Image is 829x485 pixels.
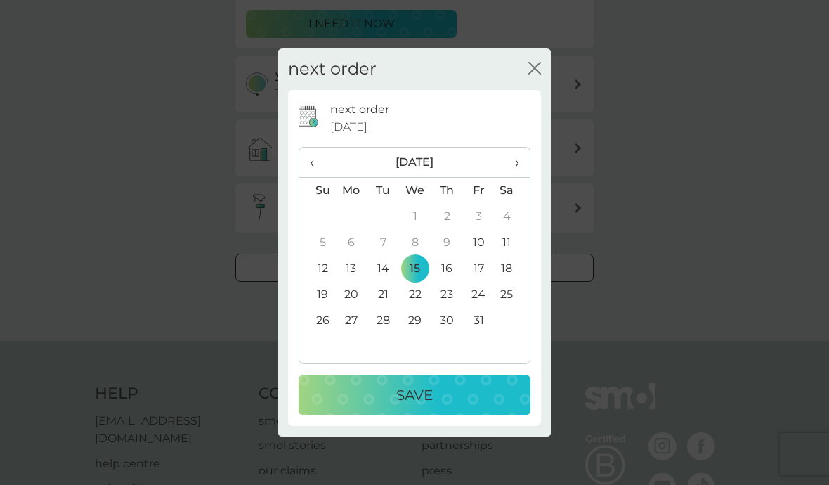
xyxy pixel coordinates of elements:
[299,282,335,308] td: 19
[335,308,367,334] td: 27
[367,308,399,334] td: 28
[495,177,530,204] th: Sa
[399,308,431,334] td: 29
[399,204,431,230] td: 1
[288,59,377,79] h2: next order
[431,204,463,230] td: 2
[463,256,495,282] td: 17
[463,308,495,334] td: 31
[330,101,389,119] p: next order
[335,177,367,204] th: Mo
[335,230,367,256] td: 6
[505,148,519,177] span: ›
[463,177,495,204] th: Fr
[367,256,399,282] td: 14
[367,177,399,204] th: Tu
[335,148,495,178] th: [DATE]
[335,282,367,308] td: 20
[399,256,431,282] td: 15
[528,62,541,77] button: close
[495,204,530,230] td: 4
[299,308,335,334] td: 26
[299,256,335,282] td: 12
[463,204,495,230] td: 3
[367,230,399,256] td: 7
[463,230,495,256] td: 10
[367,282,399,308] td: 21
[396,384,433,406] p: Save
[431,282,463,308] td: 23
[330,118,367,136] span: [DATE]
[399,282,431,308] td: 22
[310,148,325,177] span: ‹
[495,282,530,308] td: 25
[431,230,463,256] td: 9
[431,177,463,204] th: Th
[335,256,367,282] td: 13
[431,256,463,282] td: 16
[495,256,530,282] td: 18
[299,230,335,256] td: 5
[431,308,463,334] td: 30
[463,282,495,308] td: 24
[399,177,431,204] th: We
[299,177,335,204] th: Su
[399,230,431,256] td: 8
[495,230,530,256] td: 11
[299,375,530,415] button: Save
